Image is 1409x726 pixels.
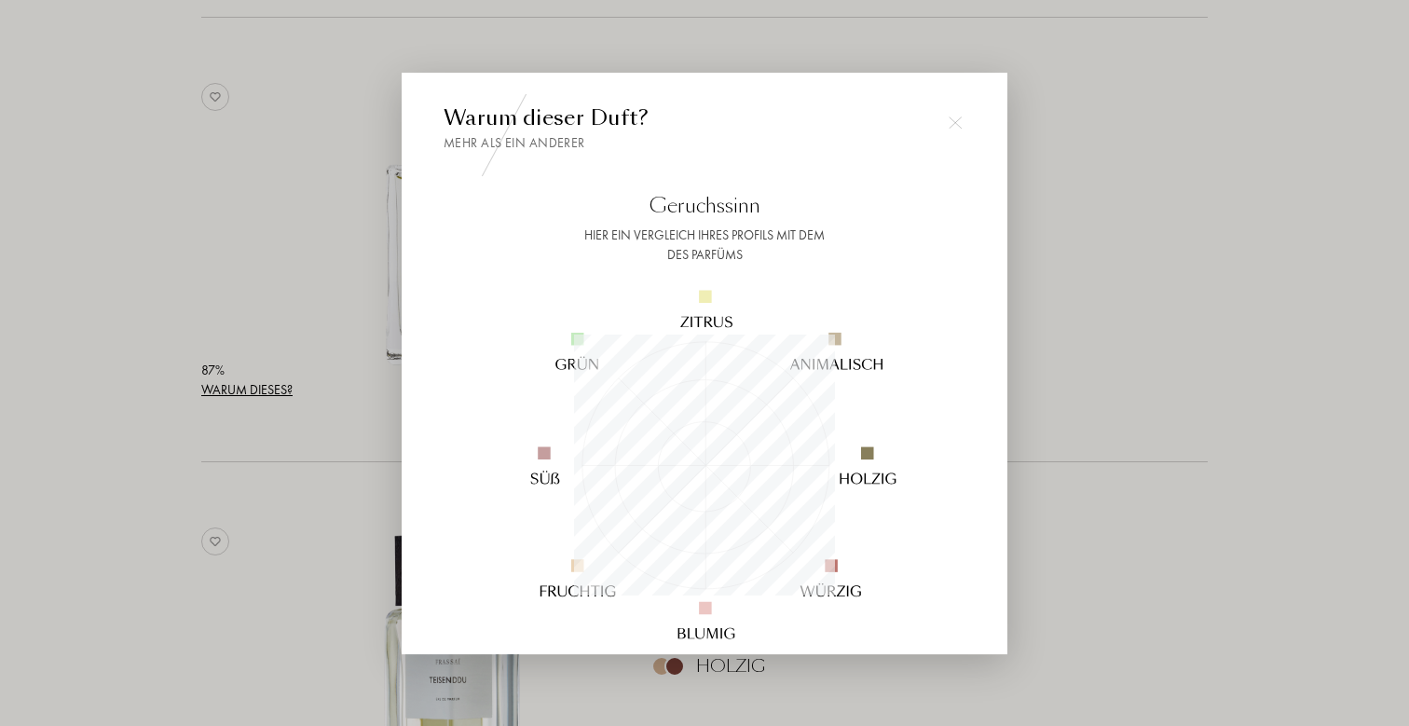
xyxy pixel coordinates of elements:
[949,116,962,130] img: cross.svg
[479,240,929,690] img: radar_desktop_de.svg
[444,226,965,265] div: Hier ein Vergleich Ihres Profils mit dem des Parfüms
[444,133,965,153] div: Mehr als ein anderer
[444,190,965,221] div: Geruchssinn
[444,103,965,153] div: Warum dieser Duft?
